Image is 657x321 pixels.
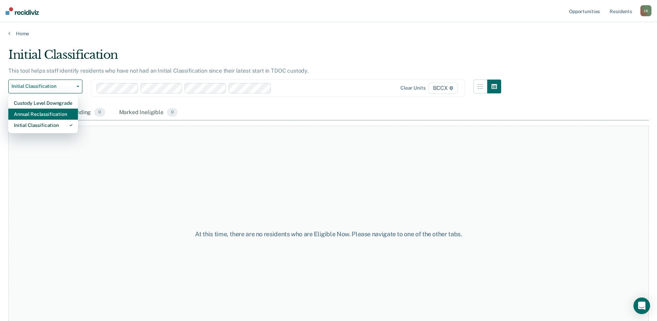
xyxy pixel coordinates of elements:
div: Custody Level Downgrade [14,98,72,109]
div: Initial Classification [14,120,72,131]
span: Initial Classification [11,83,74,89]
a: Home [8,30,649,37]
div: Annual Reclassification [14,109,72,120]
p: This tool helps staff identify residents who have not had an Initial Classification since their l... [8,67,309,74]
div: J A [640,5,651,16]
button: Initial Classification [8,80,82,93]
span: 0 [167,108,178,117]
span: BCCX [428,83,458,94]
img: Recidiviz [6,7,39,15]
button: JA [640,5,651,16]
div: Open Intercom Messenger [633,297,650,314]
div: Initial Classification [8,48,501,67]
div: Clear units [400,85,426,91]
span: 0 [94,108,105,117]
div: At this time, there are no residents who are Eligible Now. Please navigate to one of the other tabs. [169,230,489,238]
div: Pending0 [69,105,106,120]
div: Marked Ineligible0 [118,105,179,120]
